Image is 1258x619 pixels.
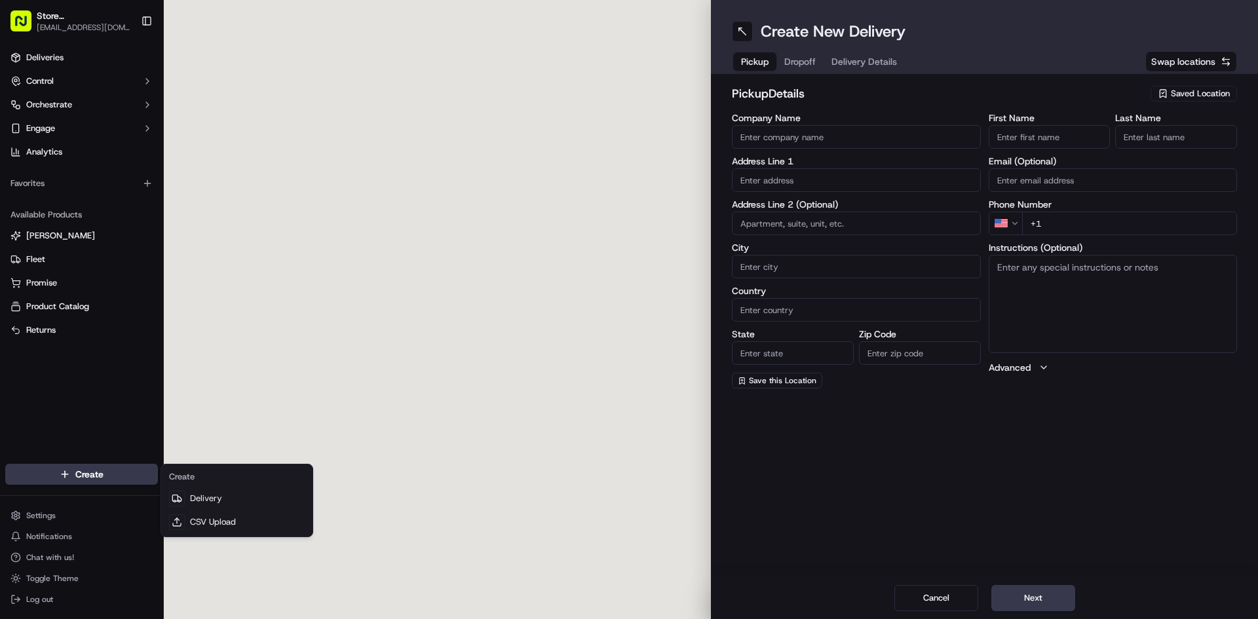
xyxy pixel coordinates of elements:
button: Next [991,585,1075,611]
span: Engage [26,122,55,134]
input: Enter state [732,341,854,365]
input: Enter email address [989,168,1238,192]
p: Welcome 👋 [13,52,238,73]
span: Saved Location [1171,88,1230,100]
span: Create [75,468,104,481]
div: Start new chat [59,125,215,138]
span: Control [26,75,54,87]
span: Product Catalog [26,301,89,312]
a: Delivery [164,487,310,510]
div: Favorites [5,173,158,194]
span: • [109,203,113,214]
span: Swap locations [1151,55,1215,68]
button: See all [203,168,238,183]
div: 📗 [13,259,24,269]
input: Enter first name [989,125,1111,149]
label: Email (Optional) [989,157,1238,166]
span: Fleet [26,253,45,265]
a: Powered byPylon [92,289,159,299]
a: 💻API Documentation [105,252,216,276]
span: Log out [26,594,53,605]
img: 1736555255976-a54dd68f-1ca7-489b-9aae-adbdc363a1c4 [13,125,37,149]
span: Delivery Details [831,55,897,68]
input: Enter country [732,298,981,322]
label: Advanced [989,361,1031,374]
button: Start new chat [223,129,238,145]
label: Address Line 2 (Optional) [732,200,981,209]
span: Notifications [26,531,72,542]
img: Angelique Valdez [13,191,34,212]
span: Dropoff [784,55,816,68]
label: Country [732,286,981,295]
img: Nash [13,13,39,39]
span: Promise [26,277,57,289]
h1: Create New Delivery [761,21,905,42]
input: Enter last name [1115,125,1237,149]
label: State [732,329,854,339]
h2: pickup Details [732,84,1143,103]
span: [DATE] [116,203,143,214]
span: Orchestrate [26,99,72,111]
span: Store [GEOGRAPHIC_DATA], [GEOGRAPHIC_DATA] (Just Salad) [37,9,130,22]
label: Instructions (Optional) [989,243,1238,252]
input: Enter city [732,255,981,278]
div: 💻 [111,259,121,269]
label: Phone Number [989,200,1238,209]
button: Cancel [894,585,978,611]
span: Pylon [130,290,159,299]
div: We're available if you need us! [59,138,180,149]
span: Pickup [741,55,769,68]
label: Company Name [732,113,981,122]
span: API Documentation [124,257,210,271]
label: City [732,243,981,252]
input: Enter company name [732,125,981,149]
span: Deliveries [26,52,64,64]
input: Apartment, suite, unit, etc. [732,212,981,235]
div: Create [164,467,310,487]
span: [PERSON_NAME] [26,230,95,242]
span: Settings [26,510,56,521]
input: Enter address [732,168,981,192]
span: Analytics [26,146,62,158]
a: CSV Upload [164,510,310,534]
span: Returns [26,324,56,336]
span: Save this Location [749,375,816,386]
label: Address Line 1 [732,157,981,166]
span: Toggle Theme [26,573,79,584]
span: Knowledge Base [26,257,100,271]
label: Last Name [1115,113,1237,122]
span: [EMAIL_ADDRESS][DOMAIN_NAME] [37,22,130,33]
div: Available Products [5,204,158,225]
img: 1738778727109-b901c2ba-d612-49f7-a14d-d897ce62d23f [28,125,51,149]
label: Zip Code [859,329,981,339]
span: Chat with us! [26,552,74,563]
div: Past conversations [13,170,88,181]
input: Enter zip code [859,341,981,365]
span: [PERSON_NAME] [41,203,106,214]
input: Got a question? Start typing here... [34,84,236,98]
img: 1736555255976-a54dd68f-1ca7-489b-9aae-adbdc363a1c4 [26,204,37,214]
a: 📗Knowledge Base [8,252,105,276]
input: Enter phone number [1022,212,1238,235]
label: First Name [989,113,1111,122]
